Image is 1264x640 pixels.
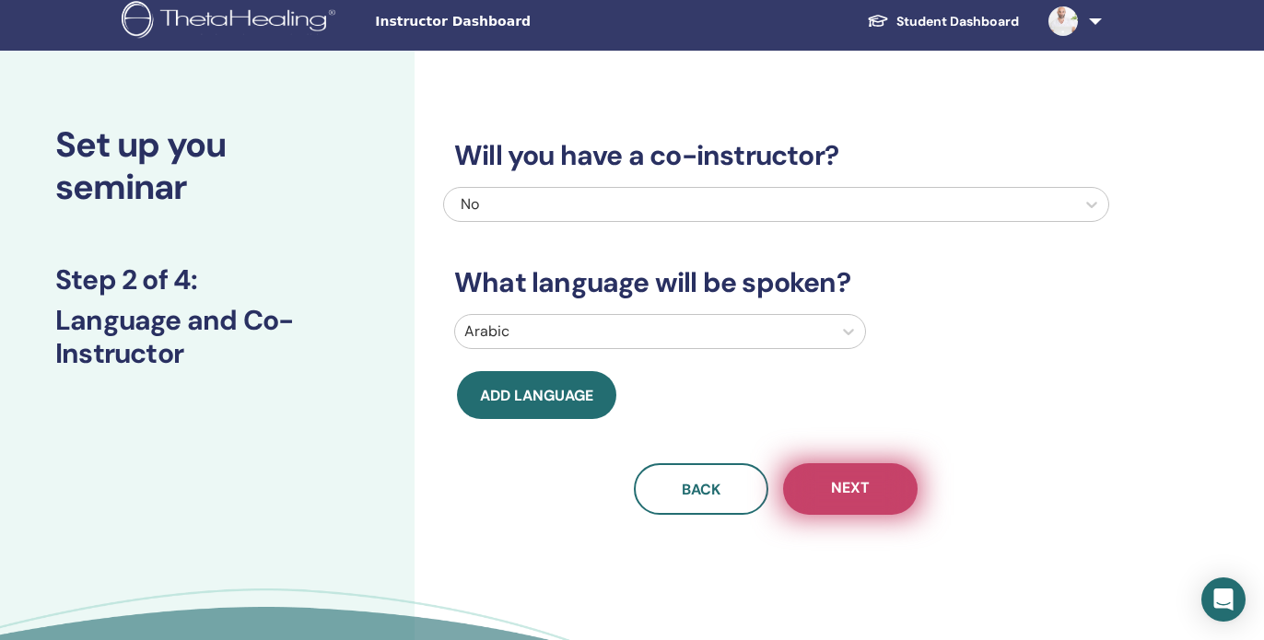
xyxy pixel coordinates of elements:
[682,480,720,499] span: Back
[443,139,1109,172] h3: Will you have a co-instructor?
[1201,577,1246,622] div: Open Intercom Messenger
[852,5,1034,39] a: Student Dashboard
[1048,6,1078,36] img: default.jpg
[783,463,918,515] button: Next
[55,263,359,297] h3: Step 2 of 4 :
[461,194,479,214] span: No
[443,266,1109,299] h3: What language will be spoken?
[55,304,359,370] h3: Language and Co-Instructor
[375,12,651,31] span: Instructor Dashboard
[867,13,889,29] img: graduation-cap-white.svg
[122,1,342,42] img: logo.png
[634,463,768,515] button: Back
[457,371,616,419] button: Add language
[831,478,870,501] span: Next
[55,124,359,208] h2: Set up you seminar
[480,386,593,405] span: Add language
